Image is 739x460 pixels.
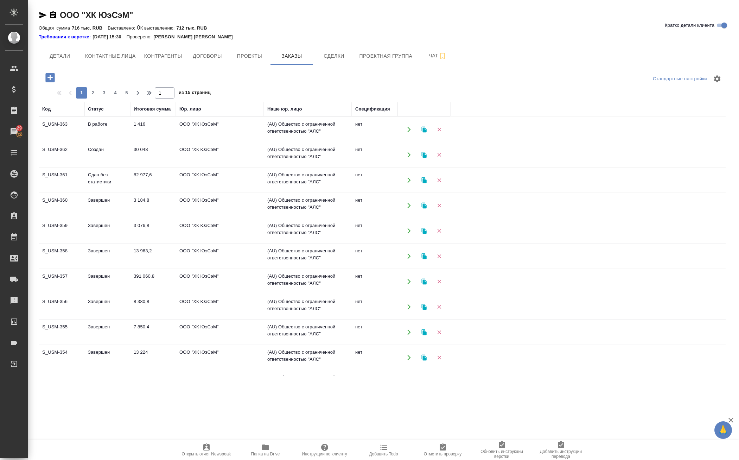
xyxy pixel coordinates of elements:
p: Выставлено: [108,25,137,31]
td: (AU) Общество с ограниченной ответственностью "АЛС" [264,244,352,269]
button: Клонировать [417,198,431,213]
td: ООО "ХК ЮэСэМ" [176,117,264,142]
button: Открыть [402,249,416,263]
td: нет [352,168,397,193]
button: Открыть [402,122,416,137]
td: S_USM-362 [39,143,84,167]
a: Требования к верстке: [39,33,93,40]
span: Проектная группа [359,52,412,61]
button: Удалить [432,147,446,162]
button: Клонировать [417,325,431,339]
span: из 15 страниц [179,88,211,99]
p: [DATE] 15:30 [93,33,127,40]
a: 29 [2,123,26,140]
td: 1 416 [130,117,176,142]
td: S_USM-358 [39,244,84,269]
td: В работе [84,117,130,142]
span: Договоры [190,52,224,61]
button: Открыть [402,274,416,289]
button: Открыть [402,300,416,314]
td: (AU) Общество с ограниченной ответственностью "АЛС" [264,320,352,345]
td: нет [352,117,397,142]
td: Сдан без статистики [84,168,130,193]
button: Клонировать [417,147,431,162]
td: (AU) Общество с ограниченной ответственностью "АЛС" [264,269,352,294]
span: Проекты [232,52,266,61]
td: S_USM-356 [39,295,84,319]
button: Открыть [402,198,416,213]
button: Удалить [432,249,446,263]
td: 7 850,4 [130,320,176,345]
td: нет [352,193,397,218]
button: Скопировать ссылку для ЯМессенджера [39,11,47,19]
button: Удалить [432,300,446,314]
td: нет [352,320,397,345]
td: (AU) Общество с ограниченной ответственностью "АЛС" [264,371,352,395]
button: Открыть [402,173,416,187]
td: Завершен [84,295,130,319]
td: S_USM-361 [39,168,84,193]
td: (AU) Общество с ограниченной ответственностью "АЛС" [264,219,352,243]
p: 712 тыс. RUB [177,25,212,31]
td: ООО "ХК ЮэСэМ" [176,295,264,319]
td: нет [352,295,397,319]
button: 4 [110,87,121,99]
td: ООО "ХК ЮэСэМ" [176,320,264,345]
td: 8 380,8 [130,295,176,319]
p: Проверено: [127,33,154,40]
td: нет [352,345,397,370]
td: (AU) Общество с ограниченной ответственностью "АЛС" [264,193,352,218]
td: (AU) Общество с ограниченной ответственностью "АЛС" [264,345,352,370]
td: Завершен [84,219,130,243]
button: Открыть [402,147,416,162]
button: Открыть [402,325,416,339]
div: Код [42,106,51,113]
button: Удалить [432,274,446,289]
td: ООО "ХК ЮэСэМ" [176,345,264,370]
td: 13 224 [130,345,176,370]
td: 3 076,8 [130,219,176,243]
button: Клонировать [417,223,431,238]
td: (AU) Общество с ограниченной ответственностью "АЛС" [264,117,352,142]
button: Клонировать [417,274,431,289]
td: (AU) Общество с ограниченной ответственностью "АЛС" [264,143,352,167]
td: ООО "ХК ЮэСэМ" [176,269,264,294]
button: 5 [121,87,132,99]
td: нет [352,244,397,269]
td: нет [352,269,397,294]
button: Клонировать [417,122,431,137]
span: Чат [421,51,454,60]
td: S_USM-357 [39,269,84,294]
button: Удалить [432,350,446,365]
span: Контрагенты [144,52,182,61]
div: split button [651,74,709,84]
span: Кратко детали клиента [665,22,714,29]
span: Настроить таблицу [709,70,726,87]
div: Нажми, чтобы открыть папку с инструкцией [39,33,93,40]
td: ООО "ХК ЮэСэМ" [176,219,264,243]
td: (AU) Общество с ограниченной ответственностью "АЛС" [264,295,352,319]
span: Сделки [317,52,351,61]
span: 2 [87,89,98,96]
p: К выставлению: [140,25,177,31]
td: ООО "ХК ЮэСэМ" [176,143,264,167]
button: Клонировать [417,350,431,365]
td: 82 977,6 [130,168,176,193]
button: 2 [87,87,98,99]
button: Клонировать [417,173,431,187]
button: Клонировать [417,249,431,263]
div: Статус [88,106,104,113]
span: Контактные лица [85,52,136,61]
td: S_USM-360 [39,193,84,218]
div: Спецификация [355,106,390,113]
td: Завершен [84,371,130,395]
span: Детали [43,52,77,61]
td: ООО "ХК ЮэСэМ" [176,371,264,395]
button: Открыть [402,350,416,365]
td: нет [352,143,397,167]
td: S_USM-354 [39,345,84,370]
button: Удалить [432,325,446,339]
span: 4 [110,89,121,96]
td: ООО "ХК ЮэСэМ" [176,168,264,193]
span: 3 [98,89,110,96]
